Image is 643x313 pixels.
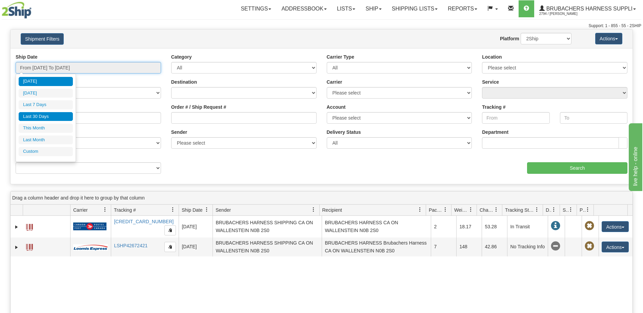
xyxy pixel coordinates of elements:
a: [CREDIT_CARD_NUMBER] [114,219,174,224]
a: Recipient filter column settings [414,204,426,215]
li: Last 30 Days [19,112,73,121]
a: LSHP42672421 [114,243,147,248]
label: Service [482,79,499,85]
a: Reports [443,0,482,17]
label: Carrier Type [327,54,354,60]
span: Charge [480,207,494,213]
span: Shipment Issues [563,207,568,213]
div: grid grouping header [11,191,632,205]
td: [DATE] [179,237,213,256]
button: Actions [602,221,629,232]
div: Support: 1 - 855 - 55 - 2SHIP [2,23,641,29]
a: Expand [13,224,20,230]
button: Actions [602,242,629,252]
td: In Transit [507,216,548,237]
input: From [482,112,549,124]
span: Ship Date [182,207,202,213]
button: Copy to clipboard [164,242,176,252]
label: Sender [171,129,187,135]
span: Pickup Not Assigned [585,221,594,231]
td: 18.17 [456,216,482,237]
span: Packages [429,207,443,213]
button: Actions [595,33,622,44]
input: To [560,112,627,124]
a: Lists [332,0,360,17]
iframe: chat widget [627,122,642,191]
label: Tracking # [482,104,505,110]
label: Account [327,104,346,110]
a: Weight filter column settings [465,204,477,215]
input: Search [527,162,627,174]
td: No Tracking Info [507,237,548,256]
a: Label [26,241,33,252]
img: 20 - Canada Post [73,222,106,231]
span: Delivery Status [546,207,551,213]
td: BRUBACHERS HARNESS Brubachers Harness CA ON WALLENSTEIN N0B 2S0 [322,237,431,256]
a: Sender filter column settings [308,204,319,215]
td: 7 [431,237,456,256]
label: Order # / Ship Request # [171,104,226,110]
td: BRUBACHERS HARNESS CA ON WALLENSTEIN N0B 2S0 [322,216,431,237]
span: Tracking Status [505,207,535,213]
a: Delivery Status filter column settings [548,204,560,215]
a: Brubachers Harness Suppli 2794 / [PERSON_NAME] [534,0,641,17]
td: 42.86 [482,237,507,256]
a: Carrier filter column settings [99,204,111,215]
li: Custom [19,147,73,156]
span: Pickup Not Assigned [585,242,594,251]
a: Ship [360,0,386,17]
td: 53.28 [482,216,507,237]
img: 30 - Loomis Express [73,244,108,251]
a: Ship Date filter column settings [201,204,213,215]
span: Brubachers Harness Suppli [545,6,632,12]
span: Pickup Status [580,207,585,213]
a: Shipping lists [387,0,443,17]
span: In Transit [551,221,560,231]
label: Platform [500,35,519,42]
a: Label [26,221,33,232]
td: 148 [456,237,482,256]
label: Category [171,54,192,60]
a: Charge filter column settings [490,204,502,215]
a: Expand [13,244,20,251]
li: [DATE] [19,77,73,86]
span: Tracking # [114,207,136,213]
label: Location [482,54,502,60]
span: Sender [216,207,231,213]
li: Last 7 Days [19,100,73,109]
td: BRUBACHERS HARNESS SHIPPING CA ON WALLENSTEIN N0B 2S0 [213,237,322,256]
span: Recipient [322,207,342,213]
label: Destination [171,79,197,85]
button: Copy to clipboard [164,225,176,235]
td: [DATE] [179,216,213,237]
a: Settings [236,0,276,17]
span: 2794 / [PERSON_NAME] [539,11,590,17]
label: Department [482,129,508,135]
img: logo2794.jpg [2,2,32,19]
span: Weight [454,207,468,213]
span: No Tracking Info [551,242,560,251]
a: Shipment Issues filter column settings [565,204,577,215]
li: This Month [19,124,73,133]
a: Tracking # filter column settings [167,204,179,215]
label: Delivery Status [327,129,361,135]
a: Pickup Status filter column settings [582,204,594,215]
label: Ship Date [16,54,38,60]
a: Tracking Status filter column settings [531,204,543,215]
button: Shipment Filters [21,33,64,45]
li: [DATE] [19,89,73,98]
label: Carrier [327,79,342,85]
div: live help - online [5,4,63,12]
a: Addressbook [276,0,332,17]
li: Last Month [19,135,73,145]
td: BRUBACHERS HARNESS SHIPPING CA ON WALLENSTEIN N0B 2S0 [213,216,322,237]
span: Carrier [73,207,88,213]
td: 2 [431,216,456,237]
a: Packages filter column settings [440,204,451,215]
